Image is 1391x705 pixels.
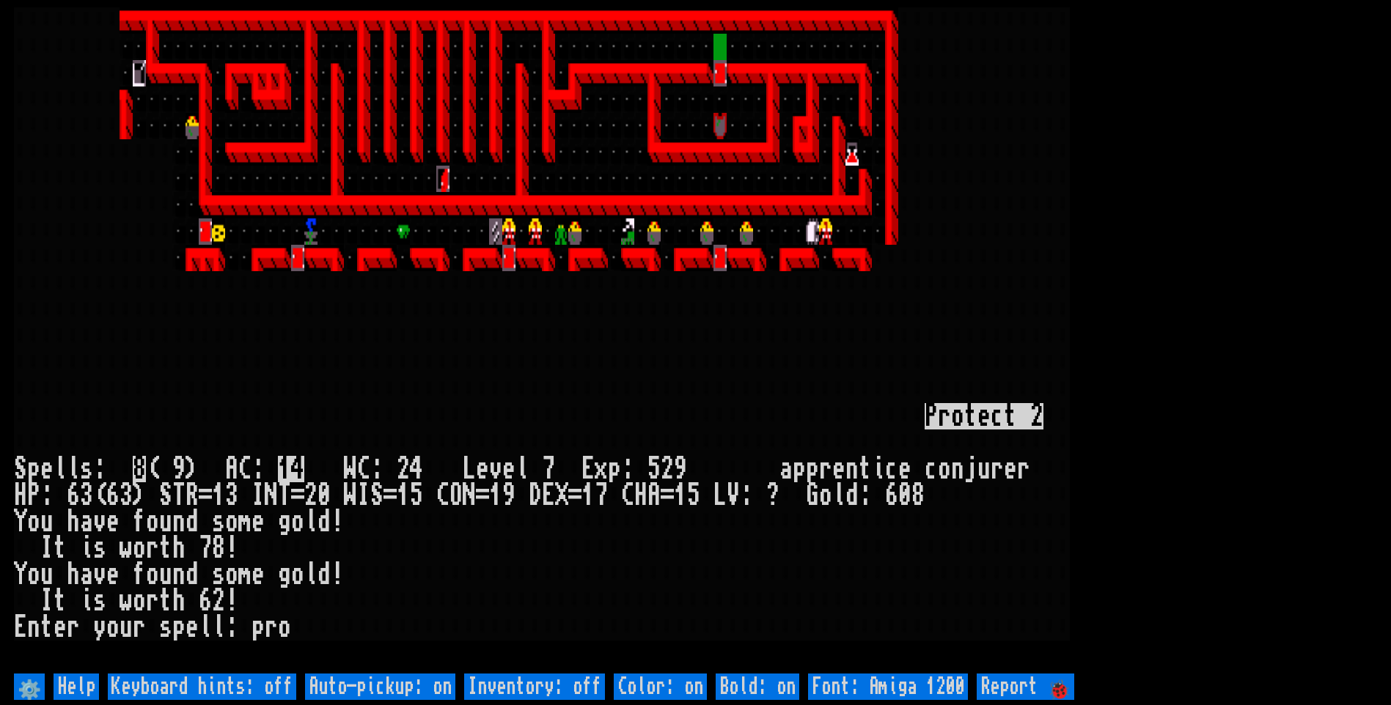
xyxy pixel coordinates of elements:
[199,614,212,641] div: l
[225,509,238,535] div: o
[410,456,423,482] div: 4
[808,673,968,700] input: Font: Amiga 1200
[172,482,186,509] div: T
[977,456,991,482] div: u
[27,614,40,641] div: n
[40,456,54,482] div: e
[40,561,54,588] div: u
[397,456,410,482] div: 2
[766,482,779,509] div: ?
[225,614,238,641] div: :
[93,535,106,561] div: s
[93,482,106,509] div: (
[14,456,27,482] div: S
[555,482,568,509] div: X
[304,509,318,535] div: l
[318,509,331,535] div: d
[212,535,225,561] div: 8
[370,482,383,509] div: S
[80,535,93,561] div: i
[225,588,238,614] div: !
[832,482,845,509] div: l
[634,482,647,509] div: H
[186,456,199,482] div: )
[845,482,859,509] div: d
[93,509,106,535] div: v
[793,456,806,482] div: p
[159,561,172,588] div: u
[93,561,106,588] div: v
[225,561,238,588] div: o
[898,456,911,482] div: e
[647,482,661,509] div: A
[291,509,304,535] div: o
[581,482,595,509] div: 1
[40,482,54,509] div: :
[186,482,199,509] div: R
[647,456,661,482] div: 5
[14,614,27,641] div: E
[1004,456,1017,482] div: e
[278,456,291,482] mark: 1
[54,614,67,641] div: e
[951,403,964,429] mark: o
[674,456,687,482] div: 9
[489,482,502,509] div: 1
[146,456,159,482] div: (
[106,482,120,509] div: 6
[212,561,225,588] div: s
[608,456,621,482] div: p
[410,482,423,509] div: 5
[80,482,93,509] div: 3
[106,561,120,588] div: e
[304,482,318,509] div: 2
[133,614,146,641] div: r
[938,403,951,429] mark: r
[331,561,344,588] div: !
[661,482,674,509] div: =
[370,456,383,482] div: :
[476,482,489,509] div: =
[265,614,278,641] div: r
[819,456,832,482] div: r
[806,482,819,509] div: G
[159,614,172,641] div: s
[27,456,40,482] div: p
[529,482,542,509] div: D
[238,561,252,588] div: m
[661,456,674,482] div: 2
[186,509,199,535] div: d
[357,456,370,482] div: C
[225,482,238,509] div: 3
[27,509,40,535] div: o
[304,561,318,588] div: l
[159,482,172,509] div: S
[212,509,225,535] div: s
[449,482,463,509] div: O
[977,673,1074,700] input: Report 🐞
[93,588,106,614] div: s
[199,482,212,509] div: =
[832,456,845,482] div: e
[898,482,911,509] div: 0
[278,509,291,535] div: g
[291,482,304,509] div: =
[595,456,608,482] div: x
[489,456,502,482] div: v
[331,509,344,535] div: !
[964,403,977,429] mark: t
[859,482,872,509] div: :
[40,509,54,535] div: u
[383,482,397,509] div: =
[172,456,186,482] div: 9
[159,509,172,535] div: u
[172,535,186,561] div: h
[67,614,80,641] div: r
[186,614,199,641] div: e
[925,403,938,429] mark: P
[146,509,159,535] div: o
[120,482,133,509] div: 3
[54,673,99,700] input: Help
[238,456,252,482] div: C
[172,509,186,535] div: n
